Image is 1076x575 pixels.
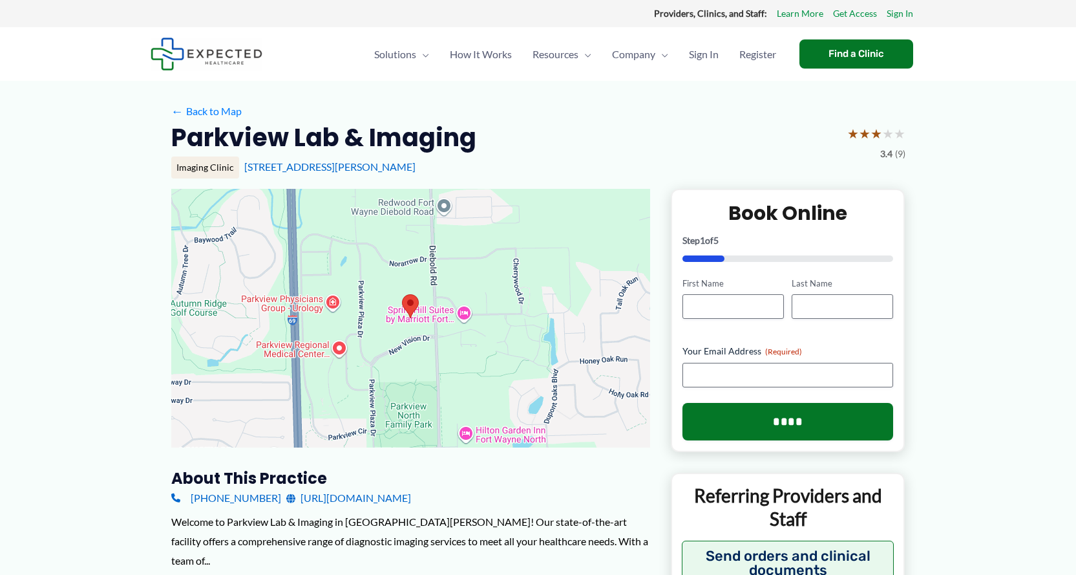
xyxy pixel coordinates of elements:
span: Sign In [689,32,719,77]
span: Menu Toggle [578,32,591,77]
h2: Book Online [682,201,894,226]
a: Learn More [777,5,823,22]
div: Imaging Clinic [171,157,239,179]
a: [STREET_ADDRESS][PERSON_NAME] [244,160,416,173]
span: Solutions [374,32,416,77]
label: Last Name [792,277,893,290]
h3: About this practice [171,468,650,488]
a: [URL][DOMAIN_NAME] [286,488,411,508]
span: 1 [700,235,705,246]
span: ★ [882,122,894,146]
a: Get Access [833,5,877,22]
span: Register [739,32,776,77]
span: Company [612,32,655,77]
span: (Required) [765,347,802,356]
span: ★ [894,122,905,146]
span: 3.4 [880,146,892,162]
a: How It Works [439,32,522,77]
span: Menu Toggle [416,32,429,77]
a: CompanyMenu Toggle [602,32,679,77]
strong: Providers, Clinics, and Staff: [654,8,767,19]
span: ← [171,105,184,117]
span: ★ [847,122,859,146]
label: Your Email Address [682,345,894,358]
a: [PHONE_NUMBER] [171,488,281,508]
a: ResourcesMenu Toggle [522,32,602,77]
nav: Primary Site Navigation [364,32,786,77]
span: 5 [713,235,719,246]
a: Sign In [679,32,729,77]
label: First Name [682,277,784,290]
p: Step of [682,236,894,245]
span: How It Works [450,32,512,77]
a: SolutionsMenu Toggle [364,32,439,77]
span: Menu Toggle [655,32,668,77]
span: Resources [533,32,578,77]
div: Welcome to Parkview Lab & Imaging in [GEOGRAPHIC_DATA][PERSON_NAME]! Our state-of-the-art facilit... [171,512,650,570]
span: ★ [859,122,870,146]
p: Referring Providers and Staff [682,484,894,531]
img: Expected Healthcare Logo - side, dark font, small [151,38,262,71]
h2: Parkview Lab & Imaging [171,122,476,153]
a: ←Back to Map [171,102,242,121]
a: Sign In [887,5,913,22]
span: ★ [870,122,882,146]
span: (9) [895,146,905,162]
a: Find a Clinic [799,39,913,69]
a: Register [729,32,786,77]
